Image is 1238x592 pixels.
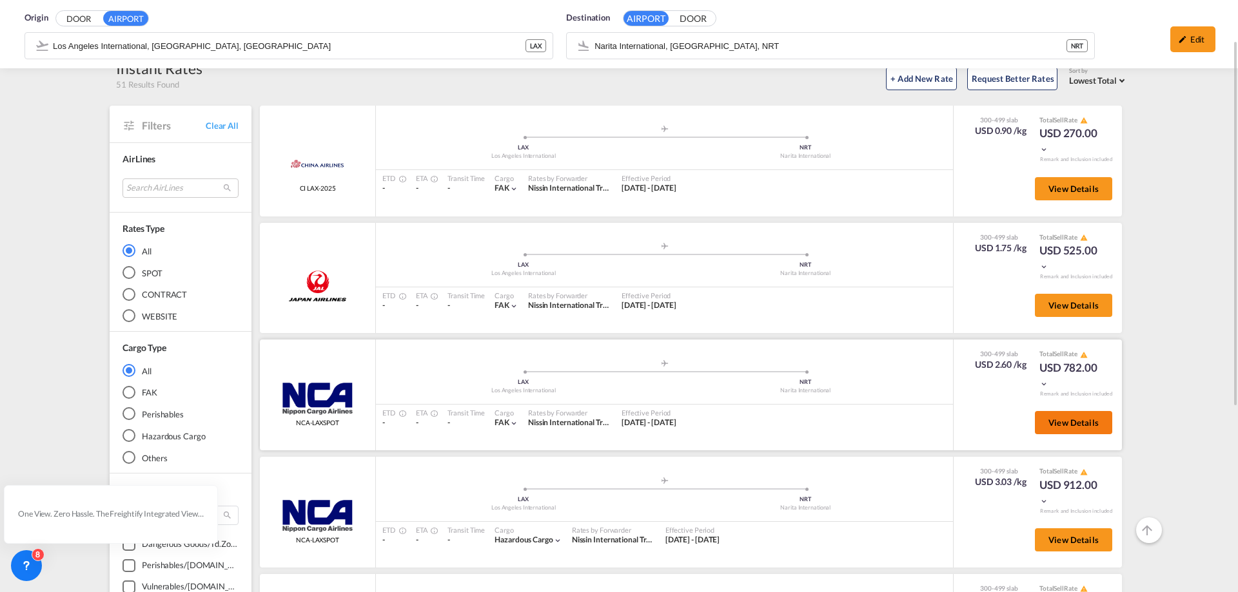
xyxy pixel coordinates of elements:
button: icon-alert [1079,350,1088,359]
div: Instant Rates [116,58,202,79]
md-select: Select: Lowest Total [1069,72,1128,87]
div: Total Rate [1039,466,1104,477]
button: icon-alert [1079,233,1088,242]
img: Nippon Cargo Airlines [282,500,353,532]
div: Transit Time [447,173,485,183]
md-icon: assets/icons/custom/roll-o-plane.svg [657,360,673,367]
span: - [382,183,385,193]
div: 01 Sep 2025 - 31 Dec 2025 [665,535,720,546]
div: ETA [416,173,435,183]
div: NRT [665,144,947,152]
md-icon: icon-chevron-down [509,419,518,428]
div: NRT [1066,39,1088,52]
md-icon: Estimated Time Of Departure [395,527,403,535]
div: Los Angeles International [382,269,665,278]
div: NRT [665,261,947,269]
button: icon-alert [1079,115,1088,125]
button: View Details [1035,528,1112,551]
md-radio-button: Others [123,451,239,464]
span: Clear All [206,120,239,131]
div: ETD [382,291,403,300]
div: Effective Period [622,173,676,183]
div: Nissin International Transport USA (Trial) [528,183,609,194]
button: Request Better Rates [967,67,1057,90]
span: [DATE] - [DATE] [622,417,676,427]
div: 300-499 slab [972,349,1027,358]
div: 01 Sep 2025 - 31 Mar 2026 [622,300,676,311]
input: Search by Airport [53,36,526,55]
div: Remark and Inclusion included [1030,273,1122,280]
span: - [416,300,418,310]
div: Remark and Inclusion included [1030,508,1122,515]
button: DOOR [671,12,716,26]
div: Transit Time [447,525,485,535]
span: Sell [1054,350,1064,358]
div: Nissin International Transport USA [572,535,653,546]
span: Hazardous Cargo [495,535,553,544]
div: Transit Time [447,408,485,417]
button: View Details [1035,294,1112,317]
div: ETD [382,525,403,535]
span: Lowest Total [1069,75,1117,86]
div: USD 3.03 /kg [975,475,1027,488]
div: Los Angeles International [382,504,665,512]
div: Cargo [495,291,518,300]
span: AirLines [123,153,155,164]
button: View Details [1035,411,1112,434]
div: 300-499 slab [972,233,1027,242]
md-radio-button: FAK [123,386,239,399]
div: Narita International [665,387,947,395]
span: View Details [1048,184,1099,194]
div: LAX [382,144,665,152]
md-icon: Estimated Time Of Arrival [427,175,435,183]
img: China Airlines Ltd. [288,148,347,180]
div: Rates by Forwarder [528,408,609,417]
div: Rates by Forwarder [572,525,653,535]
div: icon-pencilEdit [1170,26,1215,52]
div: Total Rate [1039,115,1104,126]
span: Sell [1054,467,1064,475]
button: Go to Top [1136,517,1162,543]
button: icon-alert [1079,467,1088,477]
div: LAX [382,261,665,269]
div: USD 0.90 /kg [975,124,1027,137]
span: - [382,535,385,544]
div: USD 2.60 /kg [975,358,1027,371]
div: NRT [665,495,947,504]
span: Sell [1054,584,1064,592]
div: Effective Period [622,291,676,300]
div: perishables/td.pro [142,559,239,571]
span: View Details [1048,300,1099,310]
md-icon: icon-alert [1080,234,1088,242]
div: ETA [416,525,435,535]
md-input-container: Los Angeles International, Los Angeles, LAX [25,33,553,59]
md-icon: icon-chevron-down [553,536,562,545]
div: Total Rate [1039,233,1104,243]
div: Cargo [495,408,518,417]
div: Nissin International Transport USA [528,417,609,428]
div: USD 1.75 /kg [975,242,1027,254]
div: LAX [382,495,665,504]
span: FAK [495,183,509,193]
div: ETD [382,408,403,417]
div: Narita International [665,504,947,512]
div: ETD [382,173,403,183]
button: AIRPORT [624,11,669,26]
md-icon: icon-alert [1080,351,1088,359]
div: USD 270.00 [1039,126,1104,157]
span: View Details [1048,417,1099,428]
md-icon: assets/icons/custom/roll-o-plane.svg [657,126,673,132]
span: Filters [142,119,206,133]
md-radio-button: All [123,364,239,377]
span: [DATE] - [DATE] [622,300,676,310]
span: FAK [495,300,509,310]
div: 300-499 slab [972,115,1027,124]
span: NCA-LAXSPOT [296,418,339,427]
md-icon: Estimated Time Of Departure [395,292,403,300]
md-icon: assets/icons/custom/roll-o-plane.svg [657,243,673,249]
span: Destination [566,12,610,24]
div: - [447,300,485,311]
div: 01 Sep 2025 - 31 Mar 2026 [622,183,676,194]
div: Remark and Inclusion included [1030,390,1122,397]
span: - [416,535,418,544]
